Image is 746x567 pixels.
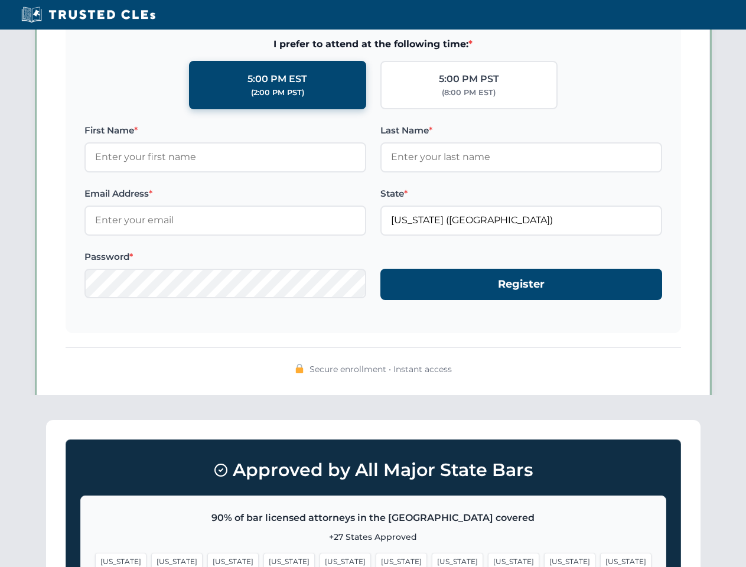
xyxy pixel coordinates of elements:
[84,123,366,138] label: First Name
[84,187,366,201] label: Email Address
[95,530,651,543] p: +27 States Approved
[380,142,662,172] input: Enter your last name
[18,6,159,24] img: Trusted CLEs
[380,123,662,138] label: Last Name
[251,87,304,99] div: (2:00 PM PST)
[95,510,651,526] p: 90% of bar licensed attorneys in the [GEOGRAPHIC_DATA] covered
[295,364,304,373] img: 🔒
[380,206,662,235] input: Florida (FL)
[80,454,666,486] h3: Approved by All Major State Bars
[442,87,496,99] div: (8:00 PM EST)
[84,142,366,172] input: Enter your first name
[84,206,366,235] input: Enter your email
[247,71,307,87] div: 5:00 PM EST
[84,37,662,52] span: I prefer to attend at the following time:
[380,187,662,201] label: State
[439,71,499,87] div: 5:00 PM PST
[380,269,662,300] button: Register
[84,250,366,264] label: Password
[310,363,452,376] span: Secure enrollment • Instant access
